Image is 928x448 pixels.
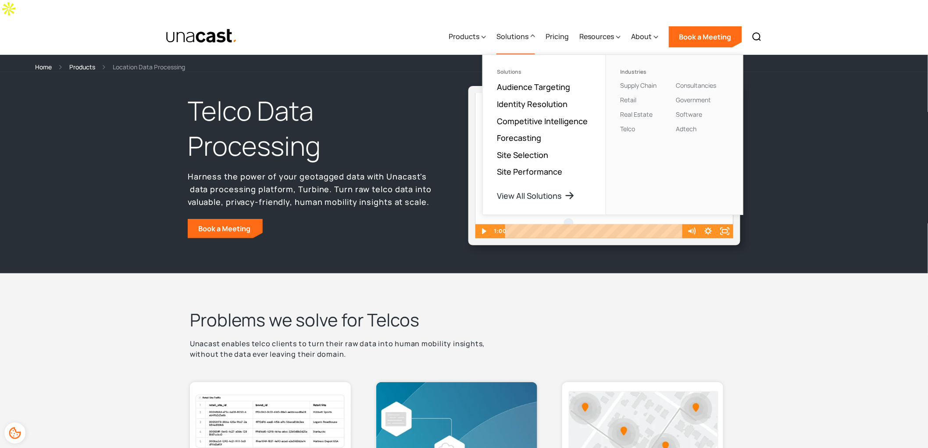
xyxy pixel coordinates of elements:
[752,32,762,42] img: Search icon
[497,99,568,109] a: Identity Resolution
[620,125,635,133] a: Telco
[497,69,592,75] div: Solutions
[4,423,25,444] div: Cookie Preferences
[497,190,575,201] a: View All Solutions
[717,224,733,238] button: Fullscreen
[511,224,679,238] div: Playbar
[496,19,535,55] div: Solutions
[69,62,95,72] a: Products
[631,31,652,42] div: About
[475,93,733,238] img: Video Thumbnail
[620,96,636,104] a: Retail
[676,125,697,133] a: Adtech
[631,19,658,55] div: About
[497,82,570,92] a: Audience Targeting
[700,224,717,238] button: Show settings menu
[676,96,711,104] a: Government
[475,224,492,238] button: Play Video
[620,110,653,118] a: Real Estate
[482,54,743,215] nav: Solutions
[188,93,436,164] h1: Telco Data Processing
[669,26,742,47] a: Book a Meeting
[546,19,569,55] a: Pricing
[620,69,673,75] div: Industries
[683,224,700,238] button: Mute
[166,29,237,44] a: home
[190,338,499,359] p: Unacast enables telco clients to turn their raw data into human mobility insights, without the da...
[35,62,52,72] a: Home
[190,308,738,331] h2: Problems we solve for Telcos
[449,19,486,55] div: Products
[188,170,436,208] p: Harness the power of your geotagged data with Unacast's data processing platform, Turbine. Turn r...
[166,29,237,44] img: Unacast text logo
[188,219,263,238] a: Book a Meeting
[579,19,621,55] div: Resources
[497,116,588,126] a: Competitive Intelligence
[676,110,703,118] a: Software
[497,150,548,160] a: Site Selection
[449,31,479,42] div: Products
[497,133,541,143] a: Forecasting
[113,62,185,72] div: Location Data Processing
[496,31,528,42] div: Solutions
[579,31,614,42] div: Resources
[497,166,562,177] a: Site Performance
[676,81,717,90] a: Consultancies
[620,81,657,90] a: Supply Chain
